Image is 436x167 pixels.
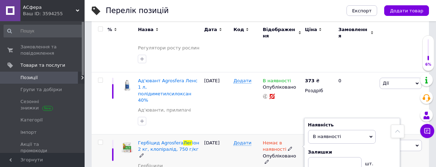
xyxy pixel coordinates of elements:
[20,117,43,123] span: Категорії
[20,44,65,56] span: Замовлення та повідомлення
[233,26,244,33] span: Код
[20,87,62,93] span: Групи та добірки
[308,149,396,155] div: Залишки
[263,26,297,39] span: Відображення
[338,26,369,39] span: Замовлення
[263,140,287,154] span: Немає в наявності
[263,78,291,85] span: В наявності
[305,26,317,33] span: Ціна
[233,78,251,84] span: Додати
[106,7,169,14] div: Перелік позицій
[20,99,65,111] span: Сезонні знижки
[20,74,38,81] span: Позиції
[420,124,434,138] button: Чат з покупцем
[305,88,332,94] div: Роздріб
[20,129,37,136] span: Імпорт
[20,141,65,154] span: Акції та промокоди
[313,134,341,139] span: В наявності
[204,26,217,33] span: Дата
[390,8,423,13] span: Додати товар
[138,45,199,51] a: Регулятори росту рослин
[138,26,153,33] span: Назва
[138,140,183,145] span: Гербіцид Agrosfera
[20,62,65,68] span: Товари та послуги
[120,78,134,93] img: Ад'ювант Agrosfera Ленс 1 л, полідиметилсилоксан 40%
[202,72,232,135] div: [DATE]
[308,122,396,128] div: Наявність
[305,78,314,83] b: 373
[4,25,83,37] input: Пошук
[138,78,197,103] a: Ад'ювант Agrosfera Ленс 1 л, полідиметилсилоксан 40%
[362,157,376,167] div: шт.
[263,153,302,166] div: Опубліковано
[233,140,251,146] span: Додати
[183,140,192,145] span: Лег
[384,5,429,16] button: Додати товар
[346,5,377,16] button: Експорт
[334,72,378,135] div: 0
[305,78,319,84] div: ₴
[108,26,112,33] span: %
[23,11,85,17] div: Ваш ID: 3594255
[352,8,372,13] span: Експорт
[138,107,191,113] a: Ад'юванти, прилипачі
[138,140,199,152] a: Гербіцид AgrosferaЛегіон 2 кг, клопіралід, 750 г/кг
[23,4,76,11] span: АСфера
[423,62,434,67] div: 6%
[383,80,389,86] span: Дії
[120,140,134,155] img: Гербіцид Agrosfera Легіон 2 кг, клопіралід, 750 г/кг
[263,84,302,90] div: Опубліковано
